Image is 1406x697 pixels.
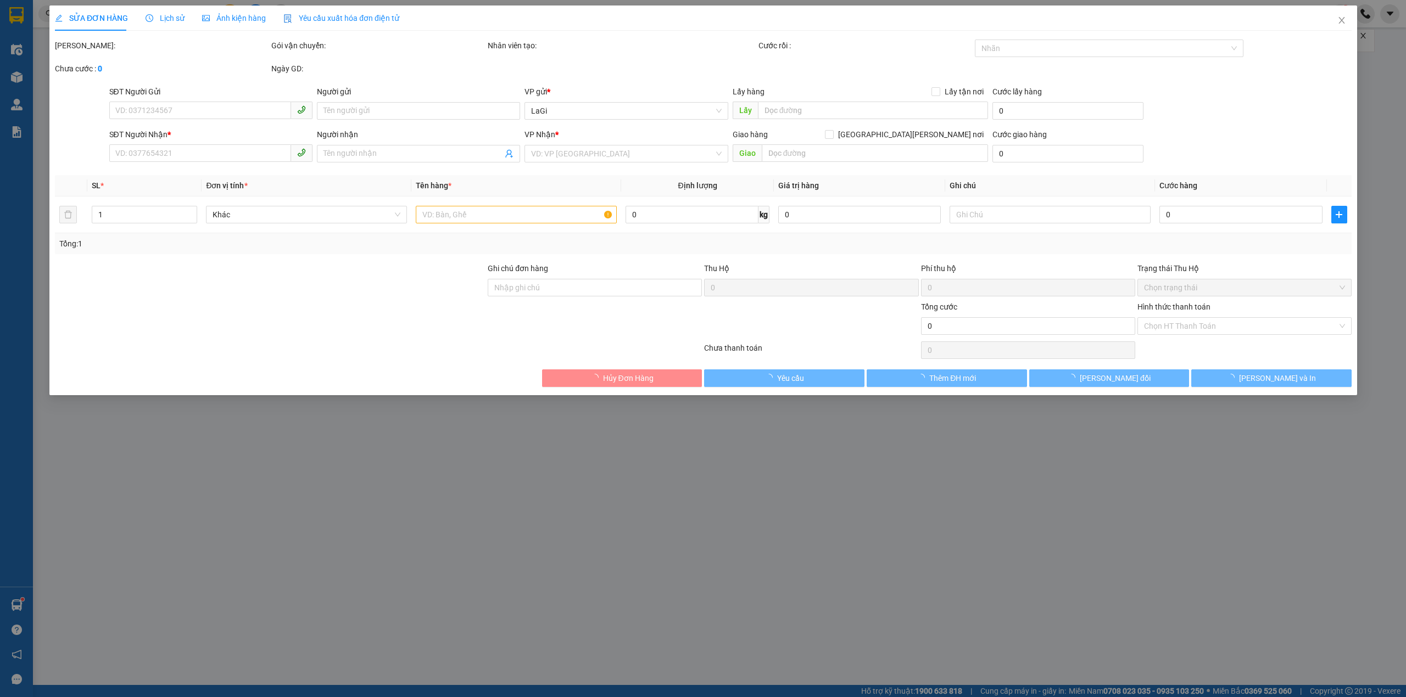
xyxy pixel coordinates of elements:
[929,372,976,384] span: Thêm ĐH mới
[833,128,987,140] span: [GEOGRAPHIC_DATA][PERSON_NAME] nơi
[531,103,721,119] span: LaGi
[317,86,520,98] div: Người gửi
[757,102,987,119] input: Dọc đường
[59,206,77,223] button: delete
[992,145,1143,162] input: Cước giao hàng
[1159,181,1197,190] span: Cước hàng
[940,86,987,98] span: Lấy tận nơi
[505,149,514,158] span: user-add
[867,369,1027,387] button: Thêm ĐH mới
[765,374,777,381] span: loading
[283,14,292,23] img: icon
[758,206,769,223] span: kg
[920,262,1135,279] div: Phí thu hộ
[732,144,761,162] span: Giao
[59,238,542,250] div: Tổng: 1
[525,86,728,98] div: VP gửi
[146,14,153,22] span: clock-circle
[678,181,717,190] span: Định lượng
[188,208,194,215] span: up
[761,144,987,162] input: Dọc đường
[202,14,266,23] span: Ảnh kiện hàng
[590,374,602,381] span: loading
[1227,374,1239,381] span: loading
[992,130,1046,139] label: Cước giao hàng
[602,372,653,384] span: Hủy Đơn Hàng
[758,40,973,52] div: Cước rồi :
[488,264,548,273] label: Ghi chú đơn hàng
[146,14,185,23] span: Lịch sử
[188,216,194,222] span: down
[1191,369,1352,387] button: [PERSON_NAME] và In
[109,86,312,98] div: SĐT Người Gửi
[732,87,764,96] span: Lấy hàng
[703,342,919,361] div: Chưa thanh toán
[297,148,306,157] span: phone
[283,14,399,23] span: Yêu cầu xuất hóa đơn điện tử
[1137,302,1210,311] label: Hình thức thanh toán
[488,279,702,296] input: Ghi chú đơn hàng
[271,40,486,52] div: Gói vận chuyển:
[1337,16,1346,25] span: close
[317,128,520,140] div: Người nhận
[1143,279,1344,296] span: Chọn trạng thái
[206,181,247,190] span: Đơn vị tính
[109,128,312,140] div: SĐT Người Nhận
[92,181,101,190] span: SL
[488,40,756,52] div: Nhân viên tạo:
[732,130,767,139] span: Giao hàng
[185,206,197,215] span: Increase Value
[732,102,757,119] span: Lấy
[297,105,306,114] span: phone
[704,264,729,273] span: Thu Hộ
[416,181,451,190] span: Tên hàng
[1029,369,1189,387] button: [PERSON_NAME] đổi
[55,14,63,22] span: edit
[55,14,128,23] span: SỬA ĐƠN HÀNG
[1080,372,1151,384] span: [PERSON_NAME] đổi
[1331,210,1346,219] span: plus
[950,206,1151,223] input: Ghi Chú
[98,64,102,73] b: 0
[917,374,929,381] span: loading
[55,63,269,75] div: Chưa cước :
[1239,372,1316,384] span: [PERSON_NAME] và In
[416,206,617,223] input: VD: Bàn, Ghế
[542,369,702,387] button: Hủy Đơn Hàng
[185,215,197,223] span: Decrease Value
[704,369,864,387] button: Yêu cầu
[778,181,818,190] span: Giá trị hàng
[945,175,1155,196] th: Ghi chú
[1137,262,1351,274] div: Trạng thái Thu Hộ
[213,206,400,223] span: Khác
[992,87,1041,96] label: Cước lấy hàng
[920,302,957,311] span: Tổng cước
[1068,374,1080,381] span: loading
[271,63,486,75] div: Ngày GD:
[777,372,804,384] span: Yêu cầu
[202,14,210,22] span: picture
[1331,206,1347,223] button: plus
[525,130,555,139] span: VP Nhận
[1326,5,1357,36] button: Close
[992,102,1143,120] input: Cước lấy hàng
[55,40,269,52] div: [PERSON_NAME]:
